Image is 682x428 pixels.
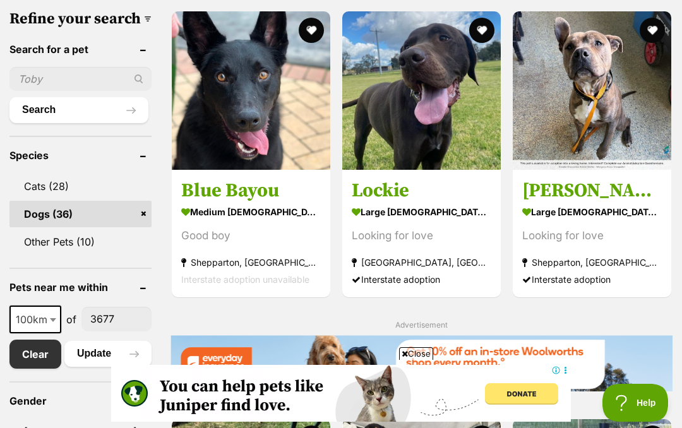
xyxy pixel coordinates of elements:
[9,282,152,293] header: Pets near me within
[342,169,501,297] a: Lockie large [DEMOGRAPHIC_DATA] Dog Looking for love [GEOGRAPHIC_DATA], [GEOGRAPHIC_DATA] Interst...
[81,307,152,331] input: postcode
[352,179,491,203] h3: Lockie
[64,341,152,366] button: Update
[11,311,60,328] span: 100km
[395,320,448,330] span: Advertisement
[399,347,433,360] span: Close
[181,274,309,285] span: Interstate adoption unavailable
[522,227,662,244] div: Looking for love
[9,173,152,199] a: Cats (28)
[181,203,321,221] strong: medium [DEMOGRAPHIC_DATA] Dog
[181,227,321,244] div: Good boy
[522,203,662,221] strong: large [DEMOGRAPHIC_DATA] Dog
[170,335,673,391] img: Everyday Insurance promotional banner
[352,271,491,288] div: Interstate adoption
[602,384,669,422] iframe: Help Scout Beacon - Open
[513,11,671,170] img: Winston - American Staffordshire Terrier Dog
[9,67,152,91] input: Toby
[181,179,321,203] h3: Blue Bayou
[513,169,671,297] a: [PERSON_NAME] large [DEMOGRAPHIC_DATA] Dog Looking for love Shepparton, [GEOGRAPHIC_DATA] Interst...
[9,306,61,333] span: 100km
[9,229,152,255] a: Other Pets (10)
[9,395,152,407] header: Gender
[9,150,152,161] header: Species
[172,11,330,170] img: Blue Bayou - Australian Kelpie Dog
[170,335,673,393] a: Everyday Insurance promotional banner
[522,254,662,271] strong: Shepparton, [GEOGRAPHIC_DATA]
[522,271,662,288] div: Interstate adoption
[66,312,76,327] span: of
[640,18,665,43] button: favourite
[181,254,321,271] strong: Shepparton, [GEOGRAPHIC_DATA]
[9,10,152,28] h3: Refine your search
[352,227,491,244] div: Looking for love
[9,44,152,55] header: Search for a pet
[9,201,152,227] a: Dogs (36)
[299,18,324,43] button: favourite
[469,18,494,43] button: favourite
[9,97,148,122] button: Search
[342,11,501,170] img: Lockie - German Shorthaired Pointer x Labrador Retriever Dog
[352,254,491,271] strong: [GEOGRAPHIC_DATA], [GEOGRAPHIC_DATA]
[172,169,330,297] a: Blue Bayou medium [DEMOGRAPHIC_DATA] Dog Good boy Shepparton, [GEOGRAPHIC_DATA] Interstate adopti...
[352,203,491,221] strong: large [DEMOGRAPHIC_DATA] Dog
[522,179,662,203] h3: [PERSON_NAME]
[9,340,61,369] a: Clear
[111,365,571,422] iframe: Advertisement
